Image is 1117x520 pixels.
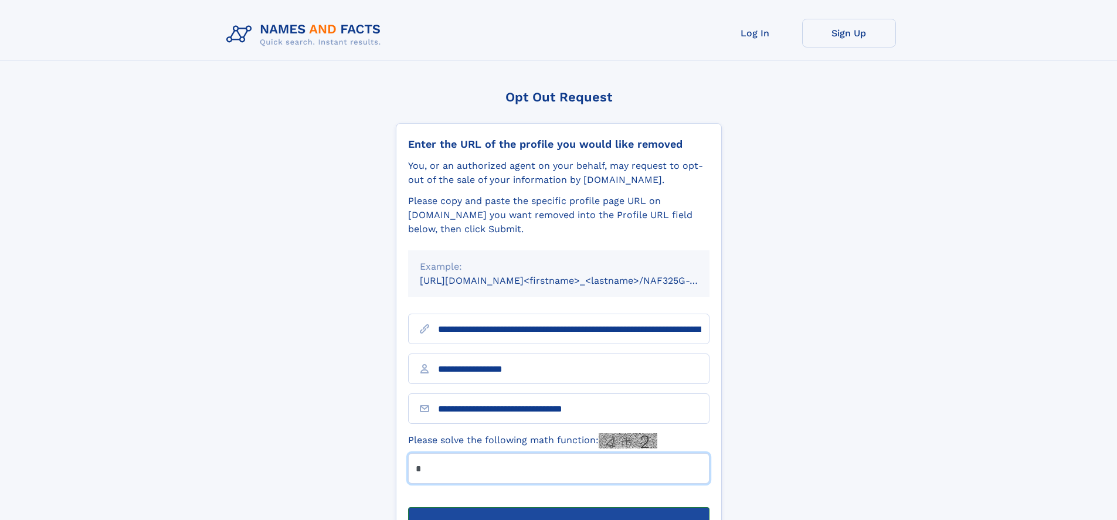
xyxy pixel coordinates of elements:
[408,159,709,187] div: You, or an authorized agent on your behalf, may request to opt-out of the sale of your informatio...
[396,90,722,104] div: Opt Out Request
[222,19,391,50] img: Logo Names and Facts
[802,19,896,47] a: Sign Up
[408,433,657,448] label: Please solve the following math function:
[420,260,698,274] div: Example:
[708,19,802,47] a: Log In
[420,275,732,286] small: [URL][DOMAIN_NAME]<firstname>_<lastname>/NAF325G-xxxxxxxx
[408,138,709,151] div: Enter the URL of the profile you would like removed
[408,194,709,236] div: Please copy and paste the specific profile page URL on [DOMAIN_NAME] you want removed into the Pr...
